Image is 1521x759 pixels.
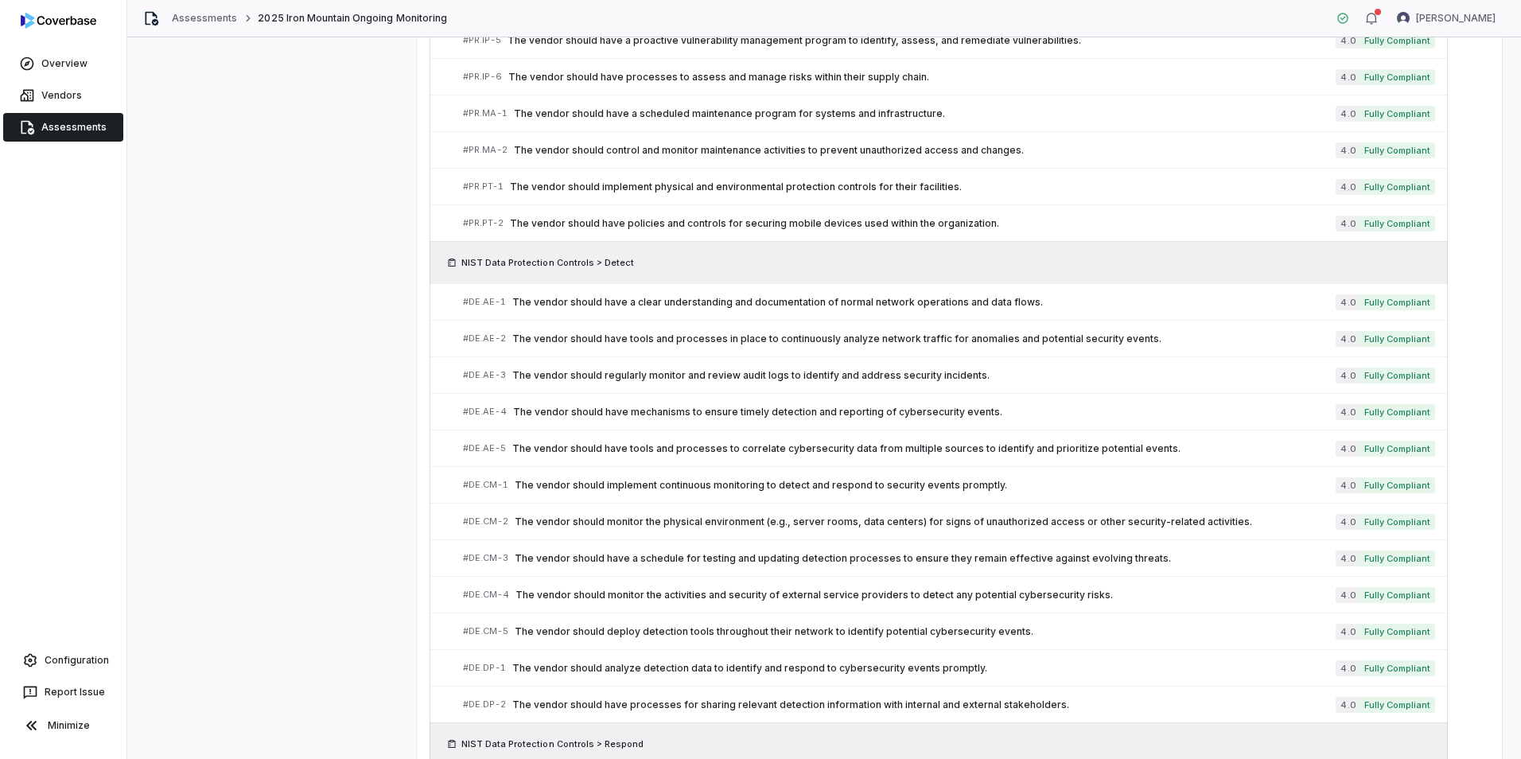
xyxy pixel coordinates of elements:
a: #DE.AE-3The vendor should regularly monitor and review audit logs to identify and address securit... [463,357,1435,393]
span: The vendor should have a scheduled maintenance program for systems and infrastructure. [514,107,1336,120]
span: The vendor should deploy detection tools throughout their network to identify potential cybersecu... [515,625,1336,638]
span: # PR.MA-1 [463,107,508,119]
span: Fully Compliant [1360,514,1435,530]
span: Fully Compliant [1360,551,1435,566]
button: Minimize [6,710,120,741]
span: The vendor should have processes to assess and manage risks within their supply chain. [508,71,1336,84]
a: #DE.CM-5The vendor should deploy detection tools throughout their network to identify potential c... [463,613,1435,649]
img: logo-D7KZi-bG.svg [21,13,96,29]
span: Fully Compliant [1360,624,1435,640]
span: # DE.CM-4 [463,589,509,601]
span: Fully Compliant [1360,294,1435,310]
a: #PR.PT-1The vendor should implement physical and environmental protection controls for their faci... [463,169,1435,204]
a: #PR.IP-6The vendor should have processes to assess and manage risks within their supply chain.4.0... [463,59,1435,95]
span: The vendor should have a schedule for testing and updating detection processes to ensure they rem... [515,552,1336,565]
a: #DE.CM-1The vendor should implement continuous monitoring to detect and respond to security event... [463,467,1435,503]
span: # DE.CM-5 [463,625,508,637]
span: Fully Compliant [1360,368,1435,383]
span: 4.0 [1336,294,1359,310]
a: #PR.MA-1The vendor should have a scheduled maintenance program for systems and infrastructure.4.0... [463,95,1435,131]
span: Fully Compliant [1360,697,1435,713]
span: # PR.IP-5 [463,34,501,46]
span: Fully Compliant [1360,106,1435,122]
button: Meghan Paonessa avatar[PERSON_NAME] [1387,6,1505,30]
span: # DE.CM-1 [463,479,508,491]
a: Overview [3,49,123,78]
span: Fully Compliant [1360,477,1435,493]
a: Vendors [3,81,123,110]
span: # PR.MA-2 [463,144,508,156]
span: The vendor should regularly monitor and review audit logs to identify and address security incide... [512,369,1336,382]
span: Fully Compliant [1360,660,1435,676]
a: #DE.CM-2The vendor should monitor the physical environment (e.g., server rooms, data centers) for... [463,504,1435,539]
span: The vendor should have a proactive vulnerability management program to identify, assess, and reme... [508,34,1336,47]
span: # PR.IP-6 [463,71,502,83]
span: Fully Compliant [1360,142,1435,158]
span: 4.0 [1336,179,1359,195]
span: # DE.AE-5 [463,442,506,454]
a: #DE.AE-4The vendor should have mechanisms to ensure timely detection and reporting of cybersecuri... [463,394,1435,430]
span: 4.0 [1336,441,1359,457]
span: NIST Data Protection Controls > Respond [461,738,644,750]
a: #DE.DP-1The vendor should analyze detection data to identify and respond to cybersecurity events ... [463,650,1435,686]
span: Fully Compliant [1360,33,1435,49]
span: 4.0 [1336,33,1359,49]
a: #PR.MA-2The vendor should control and monitor maintenance activities to prevent unauthorized acce... [463,132,1435,168]
span: 4.0 [1336,331,1359,347]
a: #DE.DP-2The vendor should have processes for sharing relevant detection information with internal... [463,687,1435,722]
span: # DE.AE-1 [463,296,506,308]
span: The vendor should analyze detection data to identify and respond to cybersecurity events promptly. [512,662,1336,675]
span: Fully Compliant [1360,179,1435,195]
span: Fully Compliant [1360,587,1435,603]
span: The vendor should have processes for sharing relevant detection information with internal and ext... [512,699,1336,711]
span: # DE.CM-3 [463,552,508,564]
span: 4.0 [1336,697,1359,713]
span: [PERSON_NAME] [1416,12,1496,25]
span: # DE.DP-2 [463,699,506,710]
button: Report Issue [6,678,120,706]
span: Fully Compliant [1360,69,1435,85]
span: 4.0 [1336,587,1359,603]
span: # PR.PT-2 [463,217,504,229]
span: The vendor should have mechanisms to ensure timely detection and reporting of cybersecurity events. [513,406,1336,418]
a: #DE.CM-4The vendor should monitor the activities and security of external service providers to de... [463,577,1435,613]
span: 4.0 [1336,404,1359,420]
span: The vendor should have a clear understanding and documentation of normal network operations and d... [512,296,1336,309]
span: The vendor should monitor the activities and security of external service providers to detect any... [515,589,1336,601]
span: Fully Compliant [1360,331,1435,347]
span: # DE.AE-2 [463,333,506,344]
a: #PR.IP-5The vendor should have a proactive vulnerability management program to identify, assess, ... [463,22,1435,58]
span: The vendor should have tools and processes to correlate cybersecurity data from multiple sources ... [512,442,1336,455]
a: Assessments [172,12,237,25]
span: 4.0 [1336,106,1359,122]
span: Fully Compliant [1360,441,1435,457]
span: 2025 Iron Mountain Ongoing Monitoring [258,12,446,25]
span: 4.0 [1336,477,1359,493]
span: 4.0 [1336,624,1359,640]
span: The vendor should have tools and processes in place to continuously analyze network traffic for a... [512,333,1336,345]
span: The vendor should have policies and controls for securing mobile devices used within the organiza... [510,217,1336,230]
span: 4.0 [1336,216,1359,232]
span: # PR.PT-1 [463,181,504,193]
span: 4.0 [1336,69,1359,85]
span: # DE.CM-2 [463,516,508,527]
span: NIST Data Protection Controls > Detect [461,256,634,269]
a: #DE.AE-2The vendor should have tools and processes in place to continuously analyze network traff... [463,321,1435,356]
span: Fully Compliant [1360,404,1435,420]
span: 4.0 [1336,368,1359,383]
a: #DE.AE-1The vendor should have a clear understanding and documentation of normal network operatio... [463,284,1435,320]
a: Assessments [3,113,123,142]
img: Meghan Paonessa avatar [1397,12,1410,25]
a: #DE.CM-3The vendor should have a schedule for testing and updating detection processes to ensure ... [463,540,1435,576]
span: The vendor should implement continuous monitoring to detect and respond to security events promptly. [515,479,1336,492]
span: The vendor should monitor the physical environment (e.g., server rooms, data centers) for signs o... [515,516,1336,528]
a: #DE.AE-5The vendor should have tools and processes to correlate cybersecurity data from multiple ... [463,430,1435,466]
span: 4.0 [1336,660,1359,676]
span: The vendor should implement physical and environmental protection controls for their facilities. [510,181,1336,193]
span: # DE.AE-4 [463,406,507,418]
a: Configuration [6,646,120,675]
span: 4.0 [1336,514,1359,530]
span: Fully Compliant [1360,216,1435,232]
span: 4.0 [1336,551,1359,566]
span: # DE.AE-3 [463,369,506,381]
